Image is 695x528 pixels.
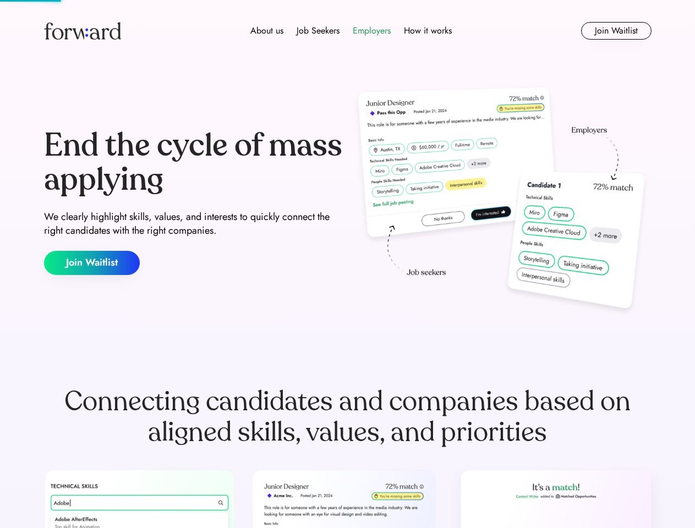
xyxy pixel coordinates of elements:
[44,210,343,238] div: We clearly highlight skills, values, and interests to quickly connect the right candidates with t...
[404,24,452,37] div: How it works
[44,22,121,40] img: Forward logo
[44,251,140,275] button: Join Waitlist
[250,24,283,37] div: About us
[297,24,340,37] div: Job Seekers
[353,24,391,37] div: Employers
[581,22,652,40] button: Join Waitlist
[44,129,343,196] div: End the cycle of mass applying
[352,84,652,320] img: hero-image.png
[44,386,652,448] div: Connecting candidates and companies based on aligned skills, values, and priorities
